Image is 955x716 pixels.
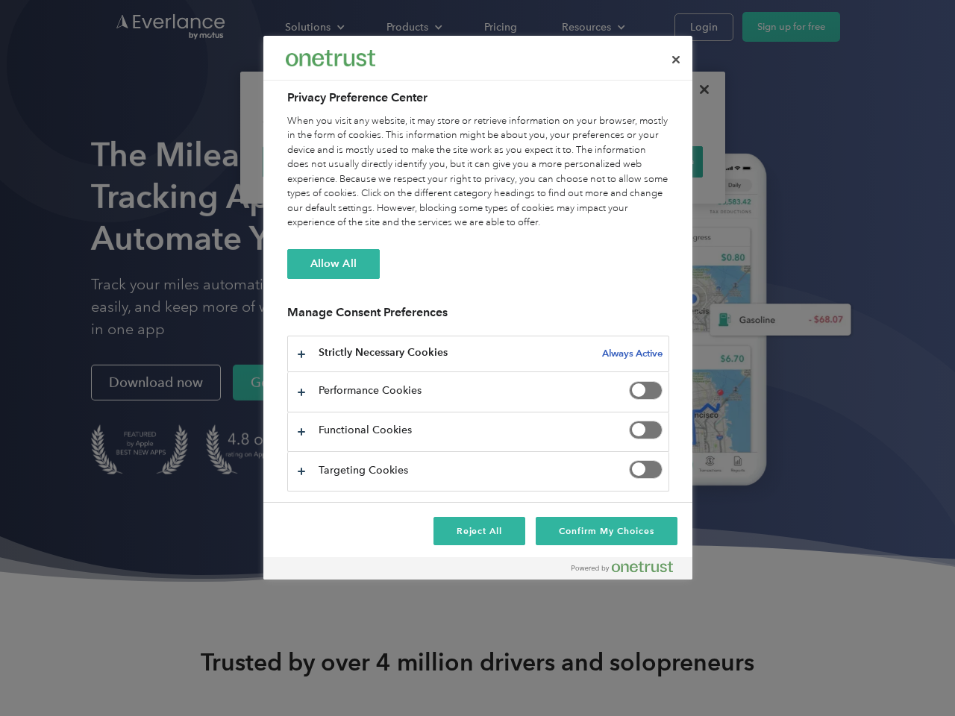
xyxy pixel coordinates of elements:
[660,43,692,76] button: Close
[572,561,685,580] a: Powered by OneTrust Opens in a new Tab
[287,114,669,230] div: When you visit any website, it may store or retrieve information on your browser, mostly in the f...
[263,36,692,580] div: Preference center
[287,249,380,279] button: Allow All
[536,517,677,545] button: Confirm My Choices
[286,50,375,66] img: Everlance
[263,36,692,580] div: Privacy Preference Center
[286,43,375,73] div: Everlance
[287,89,669,107] h2: Privacy Preference Center
[287,305,669,328] h3: Manage Consent Preferences
[572,561,673,573] img: Powered by OneTrust Opens in a new Tab
[433,517,526,545] button: Reject All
